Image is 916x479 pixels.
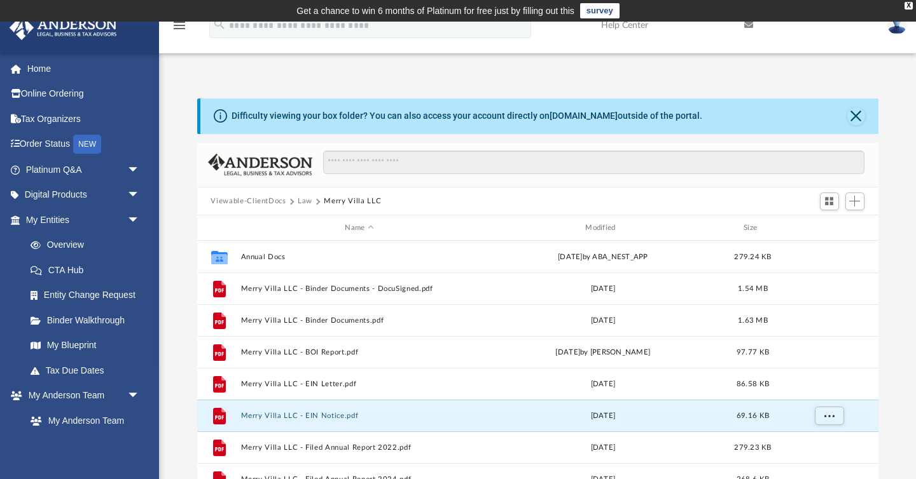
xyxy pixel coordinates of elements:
[212,17,226,31] i: search
[172,18,187,33] i: menu
[9,132,159,158] a: Order StatusNEW
[18,283,159,308] a: Entity Change Request
[296,3,574,18] div: Get a chance to win 6 months of Platinum for free just by filling out this
[9,56,159,81] a: Home
[127,383,153,409] span: arrow_drop_down
[9,106,159,132] a: Tax Organizers
[18,257,159,283] a: CTA Hub
[73,135,101,154] div: NEW
[9,157,159,182] a: Platinum Q&Aarrow_drop_down
[580,3,620,18] a: survey
[18,408,146,433] a: My Anderson Team
[127,157,153,183] span: arrow_drop_down
[9,81,159,107] a: Online Ordering
[9,182,159,208] a: Digital Productsarrow_drop_down
[6,15,121,40] img: Anderson Advisors Platinum Portal
[127,182,153,208] span: arrow_drop_down
[905,2,913,10] div: close
[9,383,153,408] a: My Anderson Teamarrow_drop_down
[18,333,153,358] a: My Blueprint
[18,433,153,459] a: Anderson System
[127,207,153,233] span: arrow_drop_down
[18,307,159,333] a: Binder Walkthrough
[9,207,159,233] a: My Entitiesarrow_drop_down
[18,233,159,258] a: Overview
[172,24,187,33] a: menu
[887,16,906,34] img: User Pic
[18,358,159,383] a: Tax Due Dates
